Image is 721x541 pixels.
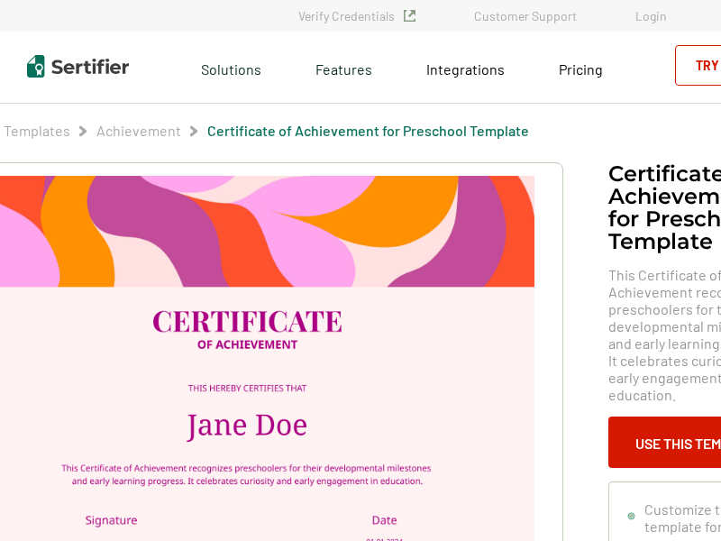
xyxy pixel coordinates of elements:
img: Sertifier | Digital Credentialing Platform [27,55,129,78]
a: Login [635,8,667,23]
a: Achievement [96,122,181,139]
a: Customer Support [474,8,577,23]
span: Certificate of Achievement for Preschool Template [207,122,529,140]
img: Verified [404,10,415,22]
a: Certificate of Achievement for Preschool Template [207,122,529,139]
span: Achievement [96,122,181,140]
a: Integrations [426,56,505,78]
span: Integrations [426,60,505,78]
span: Pricing [559,60,603,78]
a: Verify Credentials [298,8,415,23]
a: Pricing [559,56,603,78]
span: Features [315,56,372,78]
span: Solutions [201,56,261,78]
